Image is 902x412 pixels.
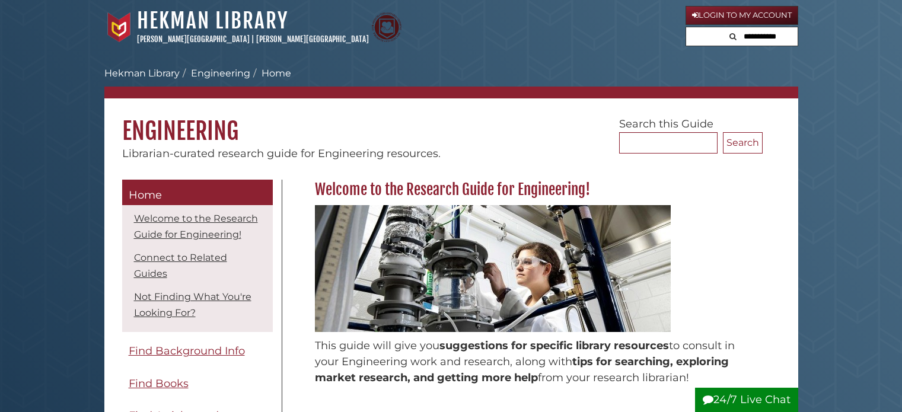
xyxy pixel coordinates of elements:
button: 24/7 Live Chat [695,388,798,412]
a: Not Finding What You're Looking For? [134,291,251,318]
a: Find Background Info [122,338,273,365]
nav: breadcrumb [104,66,798,98]
a: [PERSON_NAME][GEOGRAPHIC_DATA] [137,34,250,44]
img: Calvin Theological Seminary [372,12,401,42]
a: [PERSON_NAME][GEOGRAPHIC_DATA] [256,34,369,44]
a: Hekman Library [137,8,288,34]
a: Hekman Library [104,68,180,79]
button: Search [726,27,740,43]
span: | [251,34,254,44]
a: Welcome to the Research Guide for Engineering! [134,213,258,240]
a: Connect to Related Guides [134,252,227,279]
i: Search [729,33,737,40]
span: suggestions for specific library resources [439,339,669,352]
h1: Engineering [104,98,798,146]
button: Search [723,132,763,154]
h2: Welcome to the Research Guide for Engineering! [309,180,763,199]
span: Home [129,189,162,202]
span: Librarian-curated research guide for Engineering resources. [122,147,441,160]
li: Home [250,66,291,81]
span: Find Books [129,377,189,390]
a: Home [122,180,273,206]
img: Calvin University [104,12,134,42]
span: Find Background Info [129,344,245,357]
p: This guide will give you to consult in your Engineering work and research, along with from your r... [315,338,757,386]
a: Login to My Account [686,6,798,25]
a: Engineering [191,68,250,79]
a: Find Books [122,371,273,397]
span: tips for searching, exploring market research, and getting more help [315,355,729,384]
